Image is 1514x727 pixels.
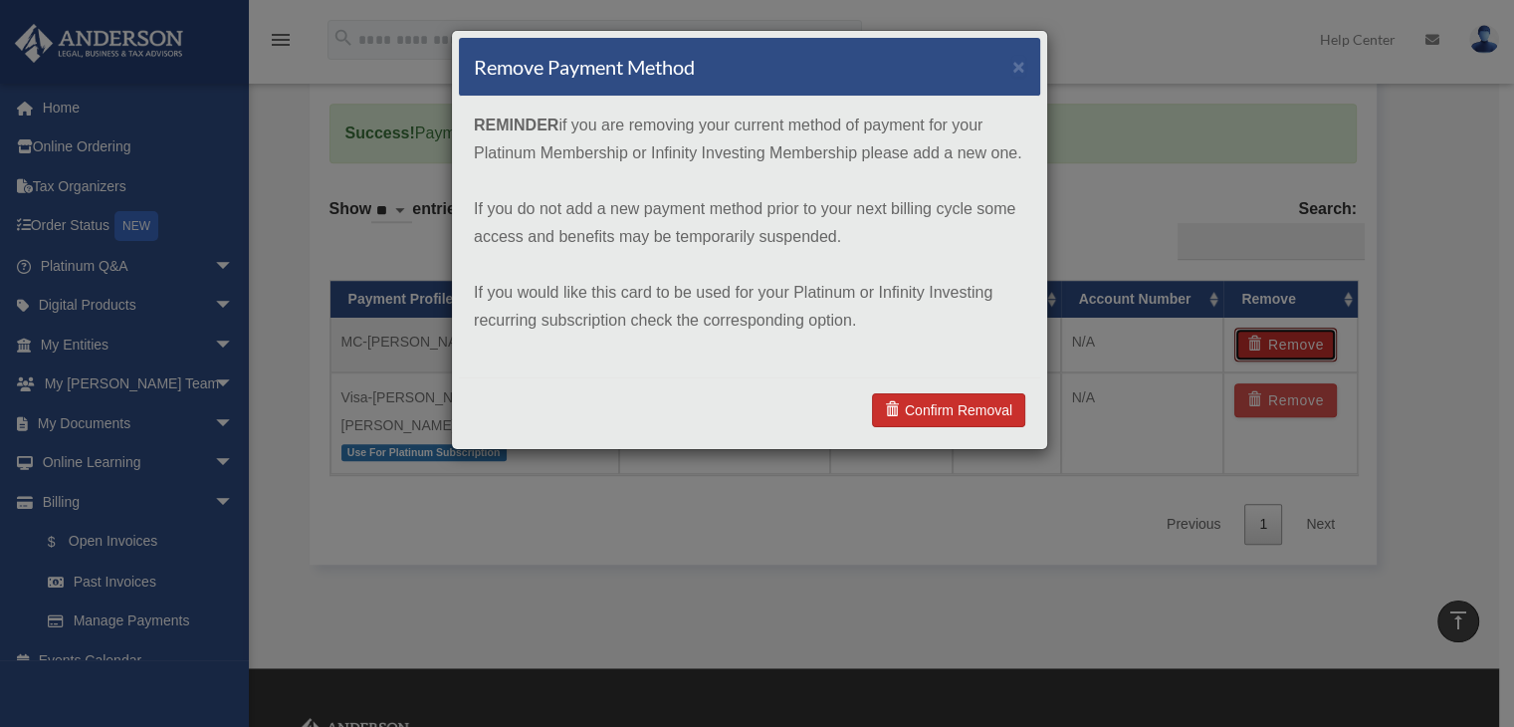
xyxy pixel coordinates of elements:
div: if you are removing your current method of payment for your Platinum Membership or Infinity Inves... [459,97,1040,377]
h4: Remove Payment Method [474,53,695,81]
p: If you would like this card to be used for your Platinum or Infinity Investing recurring subscrip... [474,279,1025,335]
strong: REMINDER [474,117,558,133]
button: × [1012,56,1025,77]
a: Confirm Removal [872,393,1025,427]
p: If you do not add a new payment method prior to your next billing cycle some access and benefits ... [474,195,1025,251]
